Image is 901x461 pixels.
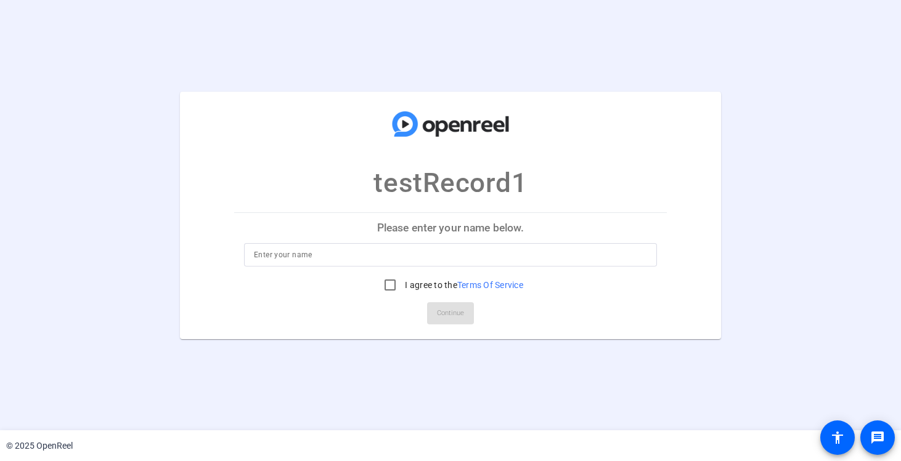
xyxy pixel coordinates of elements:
[234,213,667,243] p: Please enter your name below.
[254,247,647,262] input: Enter your name
[373,162,527,203] p: testRecord1
[6,439,73,452] div: © 2025 OpenReel
[457,280,523,290] a: Terms Of Service
[870,430,885,445] mat-icon: message
[402,279,523,291] label: I agree to the
[389,103,512,144] img: company-logo
[830,430,845,445] mat-icon: accessibility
